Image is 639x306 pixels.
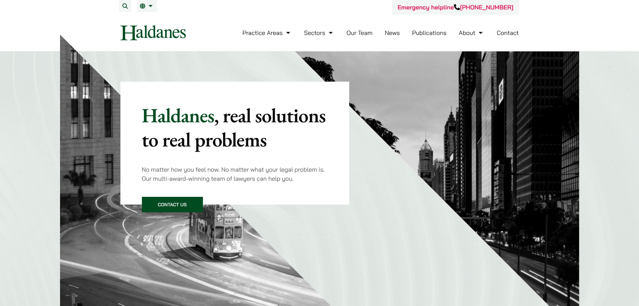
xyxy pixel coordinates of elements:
[142,165,328,183] p: No matter how you feel now. No matter what your legal problem is. Our multi-award-winning team of...
[120,25,186,40] img: Logo of Haldanes
[459,29,484,37] a: About
[142,102,326,152] mark: , real solutions to real problems
[140,3,154,9] a: EN
[347,29,372,37] a: Our Team
[243,29,292,37] a: Practice Areas
[142,103,328,151] p: Haldanes
[385,29,400,37] a: News
[304,29,334,37] a: Sectors
[142,197,203,212] a: Contact Us
[412,29,447,37] a: Publications
[497,29,519,37] a: Contact
[397,3,513,11] a: Emergency helpline[PHONE_NUMBER]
